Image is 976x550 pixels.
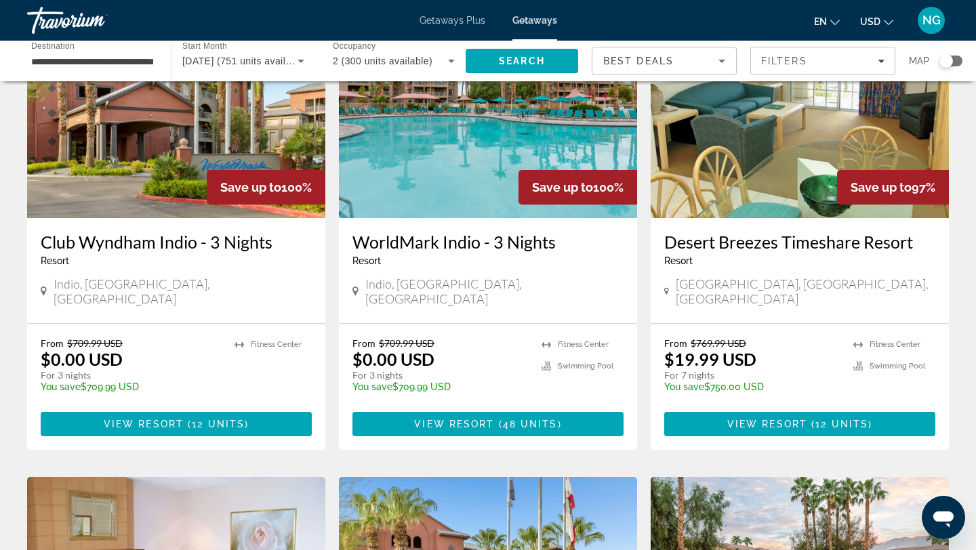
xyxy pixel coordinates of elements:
span: Start Month [182,42,227,51]
p: $709.99 USD [352,381,528,392]
div: 97% [837,170,949,205]
div: 100% [518,170,637,205]
span: ( ) [184,419,249,429]
span: $709.99 USD [379,337,434,349]
span: $769.99 USD [691,337,746,349]
span: View Resort [727,419,807,429]
span: Save up to [851,180,912,194]
p: $750.00 USD [664,381,840,392]
button: User Menu [914,6,949,35]
span: You save [41,381,81,392]
span: USD [860,16,880,27]
span: 48 units [503,419,558,429]
span: Indio, [GEOGRAPHIC_DATA], [GEOGRAPHIC_DATA] [54,276,312,306]
span: [DATE] (751 units available) [182,56,308,66]
a: Travorium [27,3,163,38]
iframe: Button to launch messaging window [922,496,965,539]
span: Filters [761,56,807,66]
button: View Resort(48 units) [352,412,624,436]
span: You save [664,381,704,392]
span: Fitness Center [558,340,609,349]
img: Desert Breezes Timeshare Resort [651,1,949,218]
mat-select: Sort by [603,53,725,69]
span: Swimming Pool [558,362,613,371]
span: Search [499,56,545,66]
span: View Resort [414,419,494,429]
button: Change language [814,12,840,31]
span: Swimming Pool [870,362,925,371]
span: You save [352,381,392,392]
span: From [41,337,64,349]
a: Getaways Plus [420,15,485,26]
span: Fitness Center [870,340,920,349]
span: en [814,16,827,27]
span: Resort [352,255,381,266]
a: Desert Breezes Timeshare Resort [664,232,935,252]
a: WorldMark Indio - 3 Nights [352,232,624,252]
span: [GEOGRAPHIC_DATA], [GEOGRAPHIC_DATA], [GEOGRAPHIC_DATA] [676,276,935,306]
button: View Resort(12 units) [41,412,312,436]
p: For 3 nights [41,369,221,381]
span: ( ) [494,419,561,429]
p: For 7 nights [664,369,840,381]
span: Fitness Center [251,340,302,349]
span: Destination [31,41,75,50]
p: $19.99 USD [664,349,756,369]
img: WorldMark Indio - 3 Nights [339,1,637,218]
p: $0.00 USD [41,349,123,369]
p: $709.99 USD [41,381,221,392]
input: Select destination [31,54,153,70]
span: View Resort [104,419,184,429]
span: 2 (300 units available) [333,56,432,66]
img: Club Wyndham Indio - 3 Nights [27,1,325,218]
span: From [352,337,375,349]
button: Search [466,49,578,73]
button: Change currency [860,12,893,31]
a: Getaways [512,15,557,26]
span: ( ) [807,419,872,429]
p: For 3 nights [352,369,528,381]
div: 100% [207,170,325,205]
span: Resort [664,255,693,266]
span: Resort [41,255,69,266]
span: Occupancy [333,42,375,51]
span: Save up to [220,180,281,194]
button: View Resort(12 units) [664,412,935,436]
span: From [664,337,687,349]
a: Club Wyndham Indio - 3 Nights [41,232,312,252]
span: Save up to [532,180,593,194]
span: 12 units [192,419,245,429]
p: $0.00 USD [352,349,434,369]
span: Map [909,51,929,70]
button: Filters [750,47,895,75]
span: $709.99 USD [67,337,123,349]
span: NG [922,14,941,27]
span: Indio, [GEOGRAPHIC_DATA], [GEOGRAPHIC_DATA] [365,276,624,306]
span: 12 units [815,419,868,429]
span: Best Deals [603,56,674,66]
